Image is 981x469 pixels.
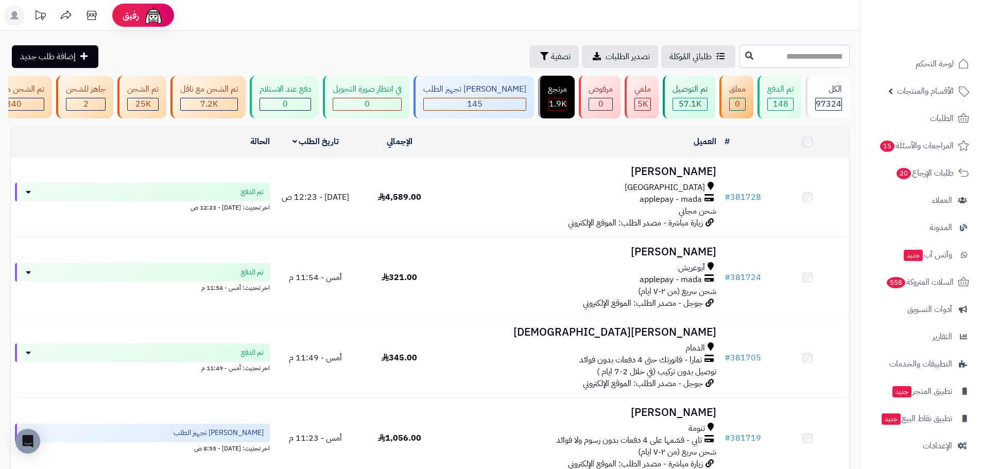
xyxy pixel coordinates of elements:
[200,98,218,110] span: 7.2K
[382,352,417,364] span: 345.00
[180,83,238,95] div: تم الشحن مع ناقل
[661,45,735,68] a: طلباتي المُوكلة
[896,166,954,180] span: طلبات الإرجاع
[250,135,270,148] a: الحالة
[15,201,270,212] div: اخر تحديث: [DATE] - 12:23 ص
[241,267,264,277] span: تم الدفع
[867,51,975,76] a: لوحة التحكم
[15,362,270,373] div: اخر تحديث: أمس - 11:49 م
[27,5,53,28] a: تحديثات المنصة
[816,98,841,110] span: 97324
[623,76,661,118] a: ملغي 5K
[289,352,342,364] span: أمس - 11:49 م
[933,329,952,344] span: التقارير
[932,193,952,207] span: العملاء
[725,135,730,148] a: #
[725,352,761,364] a: #381705
[907,302,952,317] span: أدوات التسويق
[803,76,852,118] a: الكل97324
[767,83,794,95] div: تم الدفع
[289,432,342,444] span: أمس - 11:23 م
[12,45,98,68] a: إضافة طلب جديد
[127,83,159,95] div: تم الشحن
[143,5,164,26] img: ai-face.png
[880,141,894,152] span: 15
[867,188,975,213] a: العملاء
[529,45,579,68] button: تصفية
[685,342,705,354] span: الدمام
[548,83,567,95] div: مرتجع
[168,76,248,118] a: تم الشحن مع ناقل 7.2K
[867,297,975,322] a: أدوات التسويق
[579,354,702,366] span: تمارا - فاتورتك حتى 4 دفعات بدون فوائد
[638,446,716,458] span: شحن سريع (من ٢-٧ ايام)
[867,106,975,131] a: الطلبات
[892,386,911,397] span: جديد
[725,352,730,364] span: #
[916,57,954,71] span: لوحة التحكم
[365,98,370,110] span: 0
[6,98,22,110] span: 340
[20,50,76,63] span: إضافة طلب جديد
[241,348,264,358] span: تم الدفع
[881,411,952,426] span: تطبيق نقاط البيع
[333,98,401,110] div: 0
[867,324,975,349] a: التقارير
[634,83,651,95] div: ملغي
[445,326,716,338] h3: [PERSON_NAME][DEMOGRAPHIC_DATA]
[582,45,658,68] a: تصدير الطلبات
[725,271,730,284] span: #
[773,98,788,110] span: 148
[15,442,270,453] div: اخر تحديث: [DATE] - 8:55 ص
[882,413,901,425] span: جديد
[292,135,339,148] a: تاريخ الطلب
[181,98,237,110] div: 7222
[867,352,975,376] a: التطبيقات والخدمات
[583,377,703,390] span: جوجل - مصدر الطلب: الموقع الإلكتروني
[583,297,703,309] span: جوجل - مصدر الطلب: الموقع الإلكتروني
[897,168,911,179] span: 20
[128,98,158,110] div: 24954
[930,111,954,126] span: الطلبات
[735,98,740,110] span: 0
[815,83,842,95] div: الكل
[66,98,105,110] div: 2
[598,98,604,110] span: 0
[889,357,952,371] span: التطبيقات والخدمات
[891,384,952,398] span: تطبيق المتجر
[725,271,761,284] a: #381724
[625,182,705,194] span: [GEOGRAPHIC_DATA]
[730,98,745,110] div: 0
[673,83,708,95] div: تم التوصيل
[887,277,905,288] span: 558
[640,194,702,205] span: applepay - mada
[282,191,349,203] span: [DATE] - 12:23 ص
[83,98,89,110] span: 2
[289,271,342,284] span: أمس - 11:54 م
[729,83,746,95] div: معلق
[717,76,755,118] a: معلق 0
[725,432,761,444] a: #381719
[551,50,571,63] span: تصفية
[755,76,803,118] a: تم الدفع 148
[556,435,702,446] span: تابي - قسّمها على 4 دفعات بدون رسوم ولا فوائد
[673,98,707,110] div: 57149
[378,432,421,444] span: 1,056.00
[694,135,716,148] a: العميل
[638,285,716,298] span: شحن سريع (من ٢-٧ ايام)
[886,275,954,289] span: السلات المتروكة
[66,83,106,95] div: جاهز للشحن
[867,242,975,267] a: وآتس آبجديد
[15,429,40,454] div: Open Intercom Messenger
[589,98,612,110] div: 0
[768,98,793,110] div: 148
[174,428,264,438] span: [PERSON_NAME] تجهيز الطلب
[661,76,717,118] a: تم التوصيل 57.1K
[378,191,421,203] span: 4,589.00
[689,423,705,435] span: تنومة
[548,98,566,110] div: 1855
[577,76,623,118] a: مرفوض 0
[135,98,151,110] span: 25K
[725,191,730,203] span: #
[879,138,954,153] span: المراجعات والأسئلة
